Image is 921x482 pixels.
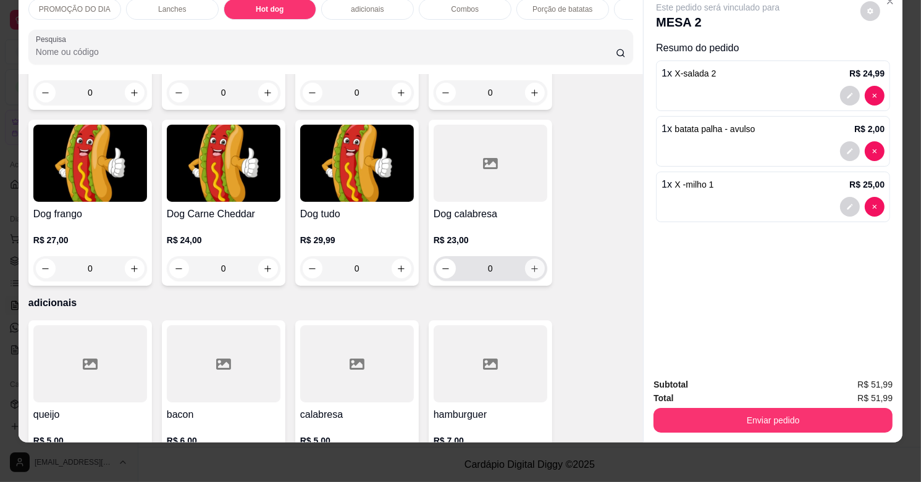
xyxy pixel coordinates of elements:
[662,177,713,192] p: 1 x
[300,234,414,246] p: R$ 29,99
[434,234,547,246] p: R$ 23,00
[654,380,688,389] strong: Subtotal
[158,4,186,14] p: Lanches
[256,4,284,14] p: Hot dog
[33,207,147,222] h4: Dog frango
[36,83,56,102] button: decrease-product-quantity
[167,125,280,202] img: product-image
[300,434,414,447] p: R$ 5,00
[434,434,547,447] p: R$ 7,00
[300,207,414,222] h4: Dog tudo
[351,4,384,14] p: adicionais
[840,197,860,217] button: decrease-product-quantity
[169,83,189,102] button: decrease-product-quantity
[840,141,860,161] button: decrease-product-quantity
[654,408,893,433] button: Enviar pedido
[849,67,885,80] p: R$ 24,99
[258,259,278,278] button: increase-product-quantity
[865,197,885,217] button: decrease-product-quantity
[303,83,322,102] button: decrease-product-quantity
[300,125,414,202] img: product-image
[865,141,885,161] button: decrease-product-quantity
[662,122,755,136] p: 1 x
[33,125,147,202] img: product-image
[36,46,616,58] input: Pesquisa
[857,391,893,405] span: R$ 51,99
[125,83,145,102] button: increase-product-quantity
[167,207,280,222] h4: Dog Carne Cheddar
[675,124,755,134] span: batata palha - avulso
[167,234,280,246] p: R$ 24,00
[39,4,111,14] p: PROMOÇÃO DO DIA
[525,83,545,102] button: increase-product-quantity
[434,407,547,422] h4: hamburguer
[860,1,880,21] button: decrease-product-quantity
[33,234,147,246] p: R$ 27,00
[392,83,411,102] button: increase-product-quantity
[675,69,717,78] span: X-salada 2
[167,407,280,422] h4: bacon
[654,393,673,403] strong: Total
[36,34,70,44] label: Pesquisa
[436,259,456,278] button: decrease-product-quantity
[451,4,479,14] p: Combos
[865,86,885,106] button: decrease-product-quantity
[33,434,147,447] p: R$ 5,00
[125,259,145,278] button: increase-product-quantity
[656,1,780,14] p: Este pedido será vinculado para
[33,407,147,422] h4: queijo
[675,180,714,189] span: X -milho 1
[656,41,890,56] p: Resumo do pedido
[840,86,860,106] button: decrease-product-quantity
[857,378,893,391] span: R$ 51,99
[662,66,716,81] p: 1 x
[849,178,885,191] p: R$ 25,00
[525,259,545,278] button: increase-product-quantity
[258,83,278,102] button: increase-product-quantity
[656,14,780,31] p: MESA 2
[300,407,414,422] h4: calabresa
[167,434,280,447] p: R$ 6,00
[436,83,456,102] button: decrease-product-quantity
[303,259,322,278] button: decrease-product-quantity
[434,207,547,222] h4: Dog calabresa
[532,4,592,14] p: Porção de batatas
[36,259,56,278] button: decrease-product-quantity
[854,123,885,135] p: R$ 2,00
[169,259,189,278] button: decrease-product-quantity
[392,259,411,278] button: increase-product-quantity
[28,296,633,310] p: adicionais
